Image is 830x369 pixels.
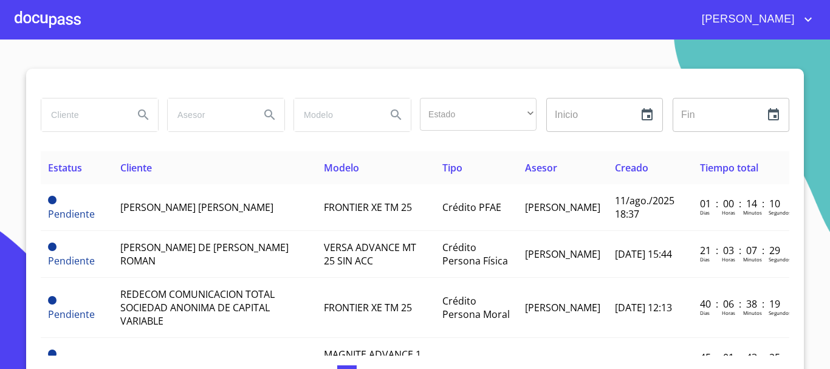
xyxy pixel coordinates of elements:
input: search [294,98,377,131]
span: FRONTIER XE TM 25 [324,201,412,214]
p: Horas [722,256,735,263]
button: Search [382,100,411,129]
p: 01 : 00 : 14 : 10 [700,197,782,210]
span: VERSA ADVANCE MT 25 SIN ACC [324,241,416,267]
p: Segundos [769,209,791,216]
span: Modelo [324,161,359,174]
input: search [41,98,124,131]
span: Cliente [120,161,152,174]
span: 11/ago./2025 18:37 [615,194,674,221]
span: Tipo [442,161,462,174]
span: [PERSON_NAME] DE [PERSON_NAME] ROMAN [120,241,289,267]
button: Search [255,100,284,129]
span: REDECOM COMUNICACION TOTAL SOCIEDAD ANONIMA DE CAPITAL VARIABLE [120,288,275,328]
p: Minutos [743,209,762,216]
span: [DATE] 17:08 [615,354,672,368]
span: Pendiente [48,196,57,204]
span: Pendiente [48,296,57,305]
span: Pendiente [48,350,57,358]
span: Crédito PFAE [442,201,501,214]
span: Creado [615,161,648,174]
span: [PERSON_NAME] [525,201,600,214]
p: Segundos [769,309,791,316]
span: Contado PFAE [442,354,507,368]
p: Segundos [769,256,791,263]
p: Dias [700,256,710,263]
span: FRONTIER XE TM 25 [324,301,412,314]
span: Crédito Persona Física [442,241,508,267]
div: ​ [420,98,537,131]
p: Horas [722,209,735,216]
span: Asesor [525,161,557,174]
p: Dias [700,209,710,216]
span: [PERSON_NAME] [525,247,600,261]
span: [DATE] 12:13 [615,301,672,314]
span: [DATE] 15:44 [615,247,672,261]
input: search [168,98,250,131]
p: Minutos [743,309,762,316]
p: 45 : 01 : 43 : 25 [700,351,782,364]
p: Horas [722,309,735,316]
span: [PERSON_NAME] [525,301,600,314]
span: Pendiente [48,308,95,321]
span: Pendiente [48,254,95,267]
button: Search [129,100,158,129]
span: [PERSON_NAME] [693,10,801,29]
button: account of current user [693,10,815,29]
span: [PERSON_NAME] [PERSON_NAME] [120,201,273,214]
p: Dias [700,309,710,316]
span: Pendiente [48,207,95,221]
p: Minutos [743,256,762,263]
p: 21 : 03 : 07 : 29 [700,244,782,257]
span: Pendiente [48,243,57,251]
span: [PERSON_NAME] [525,354,600,368]
span: Estatus [48,161,82,174]
p: 40 : 06 : 38 : 19 [700,297,782,311]
span: Crédito Persona Moral [442,294,510,321]
span: AURA [PERSON_NAME] [120,354,224,368]
span: Tiempo total [700,161,758,174]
